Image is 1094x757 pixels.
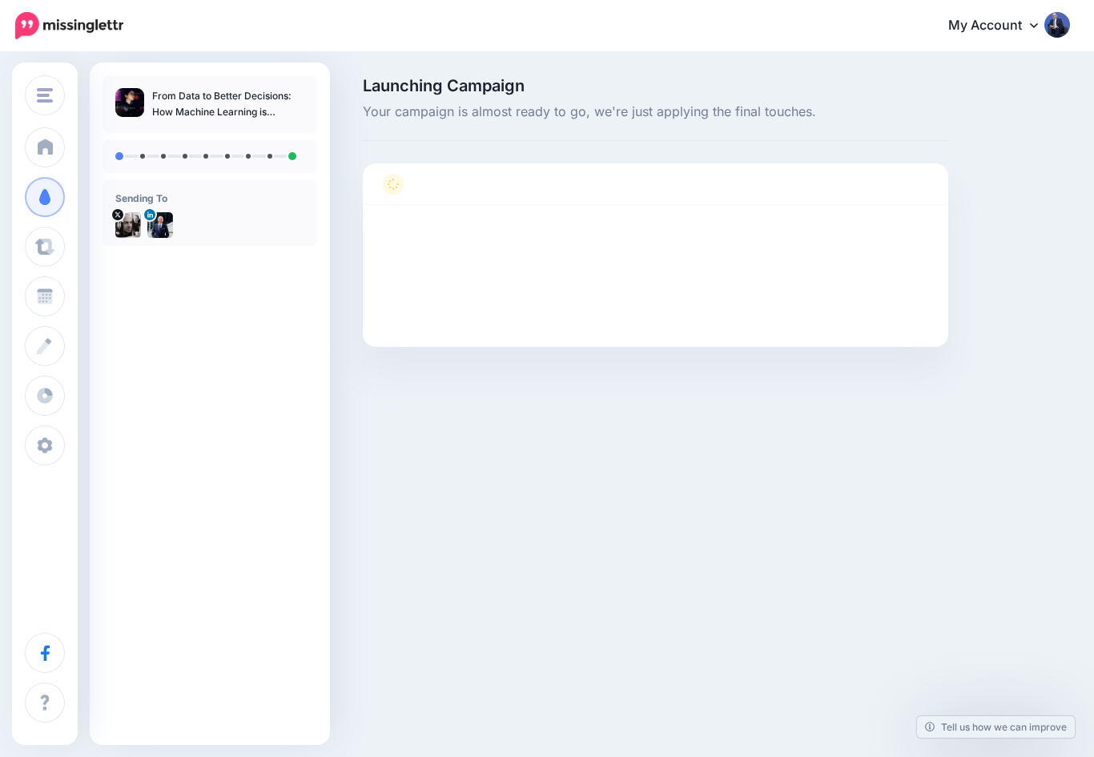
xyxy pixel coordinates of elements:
[37,88,53,103] img: menu.png
[363,78,948,94] span: Launching Campaign
[152,88,304,120] p: From Data to Better Decisions: How Machine Learning is Redefining Risk Models
[115,212,141,238] img: H3KWVE6H-71535.jpg
[15,12,123,39] img: Missinglettr
[115,88,144,117] img: 8330e3a18020b812595766a15715d3f4_thumb.jpg
[115,192,304,204] h4: Sending To
[147,212,173,238] img: 1689763039200-71533.png
[932,6,1070,46] a: My Account
[363,102,948,123] span: Your campaign is almost ready to go, we're just applying the final touches.
[917,716,1075,738] a: Tell us how we can improve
